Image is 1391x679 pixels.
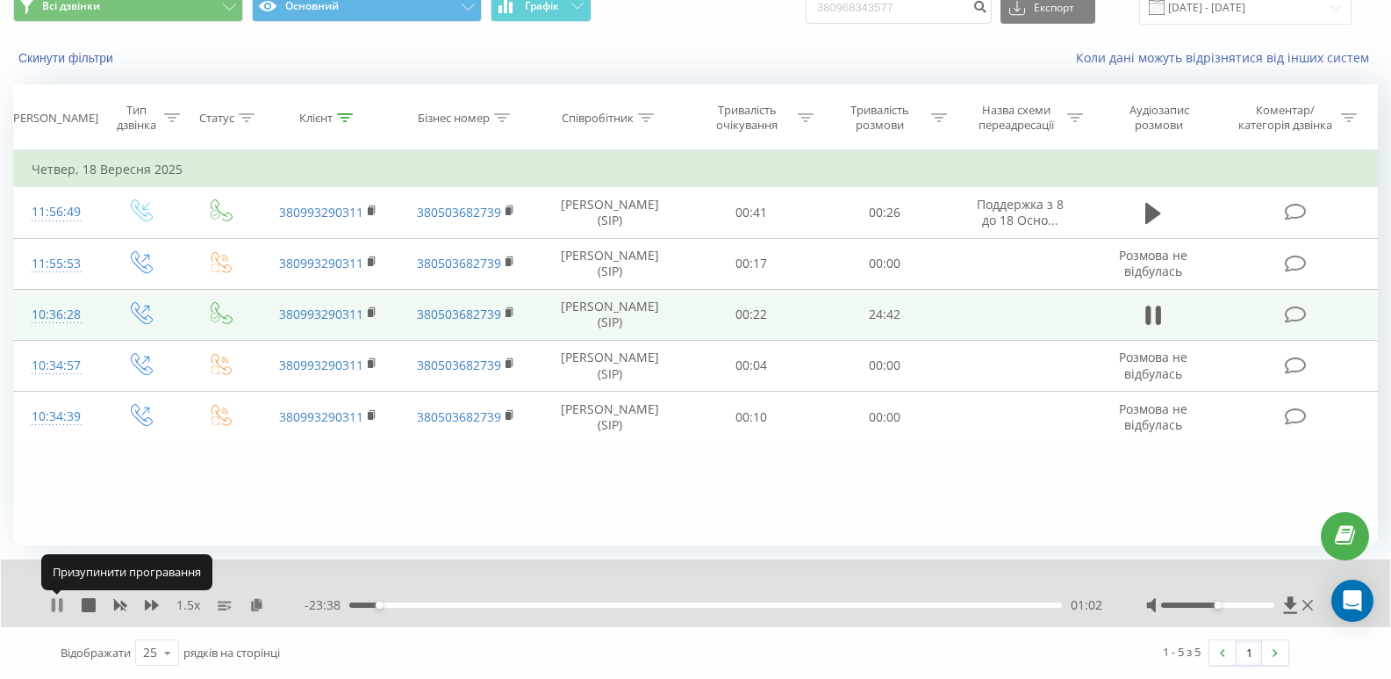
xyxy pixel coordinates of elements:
span: Розмова не відбулась [1119,247,1187,279]
div: 25 [143,644,157,661]
div: Клієнт [299,111,333,126]
a: Коли дані можуть відрізнятися вiд інших систем [1076,49,1378,66]
td: 00:00 [818,392,951,443]
a: 380993290311 [279,204,363,220]
div: 10:34:39 [32,400,82,434]
div: Accessibility label [376,602,383,609]
div: Accessibility label [1215,602,1222,609]
td: 00:00 [818,238,951,289]
a: 380503682739 [417,357,501,373]
td: 00:41 [685,187,818,238]
div: 1 - 5 з 5 [1163,643,1201,661]
span: 01:02 [1071,596,1102,614]
td: Четвер, 18 Вересня 2025 [14,152,1378,187]
span: рядків на сторінці [183,645,280,661]
td: 24:42 [818,289,951,340]
div: Бізнес номер [418,111,490,126]
div: Співробітник [562,111,634,126]
td: 00:26 [818,187,951,238]
td: [PERSON_NAME] (SIP) [535,187,685,238]
a: 380993290311 [279,306,363,322]
a: 380503682739 [417,255,501,271]
div: Open Intercom Messenger [1331,580,1373,622]
td: 00:22 [685,289,818,340]
button: Скинути фільтри [13,50,122,66]
span: Поддержка з 8 до 18 Осно... [977,196,1064,228]
div: 10:36:28 [32,298,82,332]
a: 380503682739 [417,204,501,220]
td: [PERSON_NAME] (SIP) [535,340,685,391]
td: 00:04 [685,340,818,391]
td: [PERSON_NAME] (SIP) [535,289,685,340]
td: [PERSON_NAME] (SIP) [535,392,685,443]
td: [PERSON_NAME] (SIP) [535,238,685,289]
div: 11:55:53 [32,247,82,281]
a: 1 [1236,640,1262,665]
a: 380993290311 [279,255,363,271]
div: 11:56:49 [32,195,82,229]
span: - 23:38 [305,596,349,614]
a: 380993290311 [279,357,363,373]
div: [PERSON_NAME] [10,111,98,126]
span: Розмова не відбулась [1119,349,1187,381]
div: Тривалість очікування [700,103,793,133]
div: Призупинити програвання [41,554,212,589]
td: 00:17 [685,238,818,289]
div: 10:34:57 [32,349,82,383]
div: Тривалість розмови [834,103,927,133]
td: 00:10 [685,392,818,443]
a: 380503682739 [417,306,501,322]
td: 00:00 [818,340,951,391]
span: Розмова не відбулась [1119,401,1187,433]
a: 380503682739 [417,408,501,425]
div: Статус [199,111,234,126]
div: Назва схеми переадресації [969,103,1063,133]
div: Тип дзвінка [114,103,159,133]
span: 1.5 x [176,596,200,614]
div: Коментар/категорія дзвінка [1234,103,1337,133]
div: Аудіозапис розмови [1105,103,1213,133]
a: 380993290311 [279,408,363,425]
span: Відображати [61,645,131,661]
